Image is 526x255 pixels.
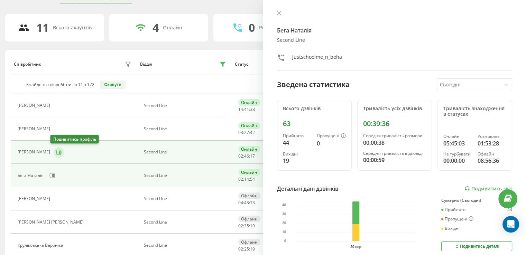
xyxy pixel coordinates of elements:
[163,25,182,31] div: Онлайн
[238,247,255,252] div: : :
[238,107,255,112] div: : :
[283,120,346,128] div: 63
[441,242,512,251] button: Подивитись деталі
[283,133,311,138] div: Прийнято
[238,130,243,135] span: 03
[282,221,286,225] text: 20
[502,216,519,233] div: Open Intercom Messenger
[238,192,260,199] div: Офлайн
[235,62,248,67] div: Статус
[292,54,342,64] div: justschoolme_n_beha
[363,151,426,156] div: Середня тривалість відповіді
[282,212,286,216] text: 30
[18,243,65,248] div: Круліковська Вероніка
[238,154,255,159] div: : :
[259,25,293,31] div: Розмовляють
[100,81,125,89] button: Скинути
[250,130,255,135] span: 42
[277,185,339,193] div: Детальні дані дзвінків
[18,196,52,201] div: [PERSON_NAME]
[238,106,243,112] span: 14
[238,177,255,182] div: : :
[478,152,506,157] div: Офлайн
[283,152,311,157] div: Вихідні
[53,25,92,31] div: Всього акаунтів
[317,133,346,139] div: Пропущені
[443,152,472,157] div: Не турбувати
[443,134,472,139] div: Онлайн
[238,99,260,106] div: Онлайн
[238,146,260,152] div: Онлайн
[36,21,49,34] div: 11
[443,139,472,148] div: 05:45:03
[250,200,255,206] span: 13
[18,220,85,225] div: [PERSON_NAME] [PERSON_NAME]
[250,223,255,229] span: 19
[153,21,159,34] div: 4
[277,37,513,43] div: Second Line
[140,62,152,67] div: Відділ
[443,106,506,117] div: Тривалість знаходження в статусах
[282,230,286,234] text: 10
[282,203,286,207] text: 40
[238,200,243,206] span: 04
[363,106,426,112] div: Тривалість усіх дзвінків
[238,153,243,159] span: 02
[454,244,499,249] div: Подивитись деталі
[26,82,94,87] div: Знайдено співробітників 11 з 172
[18,103,52,108] div: [PERSON_NAME]
[244,130,249,135] span: 27
[238,200,255,205] div: : :
[244,153,249,159] span: 46
[277,79,350,90] div: Зведена статистика
[284,239,286,243] text: 0
[144,243,228,248] div: Second Line
[14,62,41,67] div: Співробітник
[144,196,228,201] div: Second Line
[277,26,513,35] h4: Бега Наталія
[244,176,249,182] span: 14
[238,246,243,252] span: 02
[441,216,473,222] div: Пропущені
[244,106,249,112] span: 41
[478,134,506,139] div: Розмовляє
[238,169,260,176] div: Онлайн
[144,173,228,178] div: Second Line
[244,223,249,229] span: 25
[441,207,465,212] div: Прийнято
[478,139,506,148] div: 01:53:28
[283,106,346,112] div: Всього дзвінків
[443,157,472,165] div: 00:00:00
[18,173,45,178] div: Бега Наталія
[363,133,426,138] div: Середня тривалість розмови
[250,246,255,252] span: 19
[441,226,460,231] div: Вихідні
[250,176,255,182] span: 54
[238,239,260,245] div: Офлайн
[144,150,228,154] div: Second Line
[350,245,361,249] text: 20 вер
[250,106,255,112] span: 38
[238,216,260,222] div: Офлайн
[18,126,52,131] div: [PERSON_NAME]
[283,139,311,147] div: 44
[249,21,255,34] div: 0
[238,223,243,229] span: 02
[238,176,243,182] span: 02
[244,246,249,252] span: 25
[238,130,255,135] div: : :
[283,157,311,165] div: 19
[144,103,228,108] div: Second Line
[238,122,260,129] div: Онлайн
[144,126,228,131] div: Second Line
[363,139,426,147] div: 00:00:38
[363,156,426,164] div: 00:00:59
[464,186,512,192] a: Подивитись звіт
[363,120,426,128] div: 00:39:36
[144,220,228,225] div: Second Line
[238,224,255,228] div: : :
[478,157,506,165] div: 08:56:36
[18,150,52,154] div: [PERSON_NAME]
[244,200,249,206] span: 43
[317,139,346,148] div: 0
